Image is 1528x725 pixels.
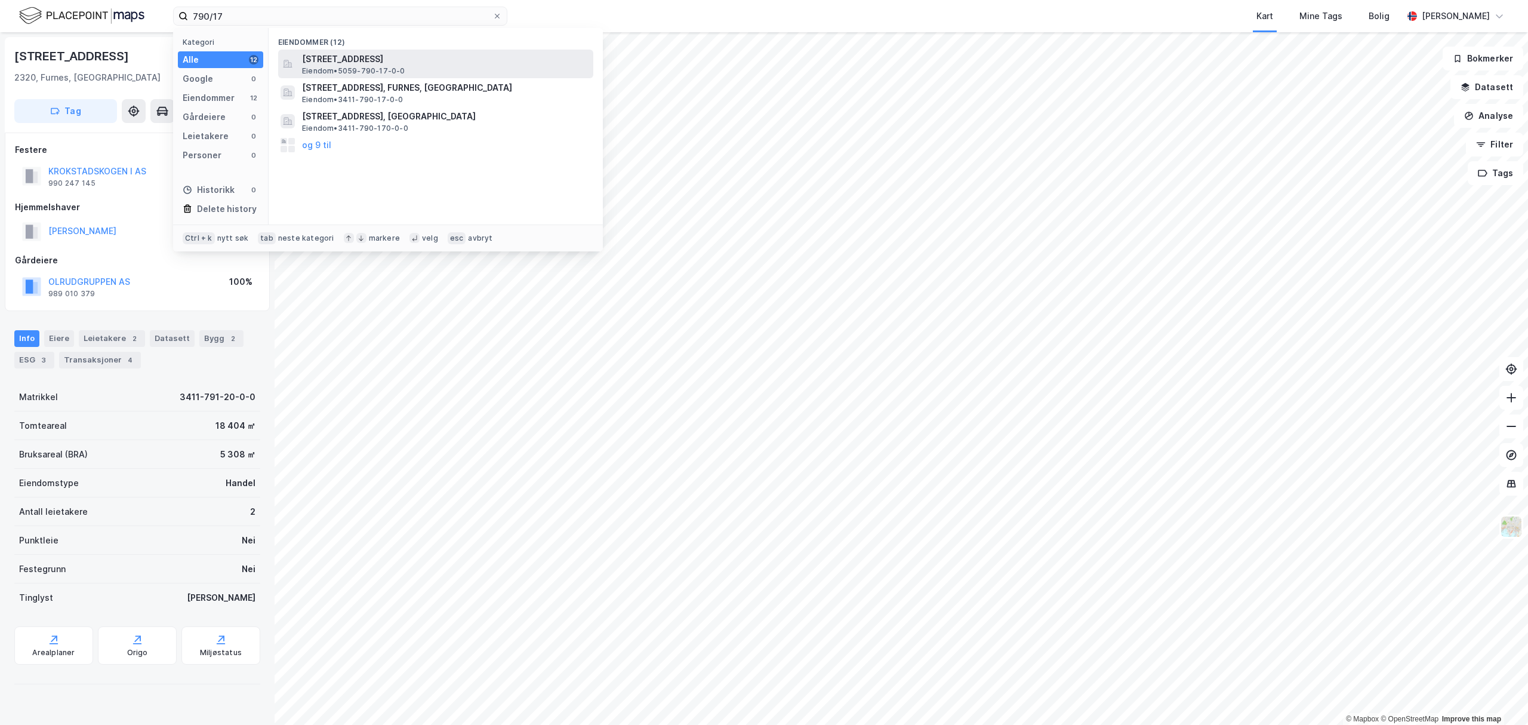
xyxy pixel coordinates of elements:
div: Handel [226,476,255,490]
div: 5 308 ㎡ [220,447,255,462]
div: Transaksjoner [59,352,141,368]
iframe: Chat Widget [1468,668,1528,725]
div: Datasett [150,330,195,347]
div: 4 [124,354,136,366]
div: Ctrl + k [183,232,215,244]
button: Tags [1468,161,1523,185]
div: 989 010 379 [48,289,95,299]
img: logo.f888ab2527a4732fd821a326f86c7f29.svg [19,5,144,26]
div: Gårdeiere [183,110,226,124]
div: Historikk [183,183,235,197]
div: Bruksareal (BRA) [19,447,88,462]
div: esc [448,232,466,244]
div: Antall leietakere [19,505,88,519]
div: Leietakere [79,330,145,347]
div: 3411-791-20-0-0 [180,390,255,404]
div: nytt søk [217,234,249,243]
div: [STREET_ADDRESS] [14,47,131,66]
div: [PERSON_NAME] [1422,9,1490,23]
a: Mapbox [1346,715,1379,723]
div: 2 [227,333,239,345]
span: [STREET_ADDRESS], [GEOGRAPHIC_DATA] [302,109,589,124]
div: Festere [15,143,260,157]
div: Tinglyst [19,591,53,605]
div: ESG [14,352,54,368]
div: Nei [242,533,255,548]
div: 12 [249,93,258,103]
div: Gårdeiere [15,253,260,268]
div: Eiendomstype [19,476,79,490]
div: Mine Tags [1299,9,1342,23]
div: 12 [249,55,258,64]
div: 990 247 145 [48,179,95,188]
div: Miljøstatus [200,648,242,658]
div: Festegrunn [19,562,66,576]
div: Kategori [183,38,263,47]
div: tab [258,232,276,244]
div: Bolig [1369,9,1390,23]
span: [STREET_ADDRESS], FURNES, [GEOGRAPHIC_DATA] [302,81,589,95]
div: avbryt [468,234,492,243]
div: Eiendommer (12) [269,28,603,50]
div: 0 [249,150,258,160]
button: Analyse [1454,104,1523,128]
div: 100% [229,275,252,289]
div: Bygg [199,330,244,347]
span: [STREET_ADDRESS] [302,52,589,66]
button: Tag [14,99,117,123]
span: Eiendom • 5059-790-17-0-0 [302,66,405,76]
div: 0 [249,112,258,122]
div: neste kategori [278,234,334,243]
button: og 9 til [302,138,331,152]
div: 0 [249,131,258,141]
div: Matrikkel [19,390,58,404]
button: Filter [1466,133,1523,156]
button: Datasett [1450,75,1523,99]
div: Eiere [44,330,74,347]
div: 2320, Furnes, [GEOGRAPHIC_DATA] [14,70,161,85]
div: Nei [242,562,255,576]
span: Eiendom • 3411-790-17-0-0 [302,95,403,105]
a: Improve this map [1442,715,1501,723]
div: Origo [127,648,148,658]
div: Eiendommer [183,91,235,105]
div: 0 [249,185,258,195]
div: Alle [183,53,199,67]
div: Google [183,72,213,86]
button: Bokmerker [1443,47,1523,70]
div: Kontrollprogram for chat [1468,668,1528,725]
div: 0 [249,74,258,84]
input: Søk på adresse, matrikkel, gårdeiere, leietakere eller personer [188,7,492,25]
div: 2 [128,333,140,345]
div: Delete history [197,202,257,216]
div: Punktleie [19,533,58,548]
a: OpenStreetMap [1381,715,1438,723]
div: markere [369,234,400,243]
div: Personer [183,148,221,162]
div: 3 [38,354,50,366]
div: Tomteareal [19,419,67,433]
div: Hjemmelshaver [15,200,260,214]
div: 18 404 ㎡ [215,419,255,433]
div: [PERSON_NAME] [187,591,255,605]
img: Z [1500,515,1523,538]
div: Info [14,330,39,347]
span: Eiendom • 3411-790-170-0-0 [302,124,408,133]
div: 2 [250,505,255,519]
div: velg [422,234,438,243]
div: Arealplaner [32,648,75,658]
div: Leietakere [183,129,229,143]
div: Kart [1256,9,1273,23]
